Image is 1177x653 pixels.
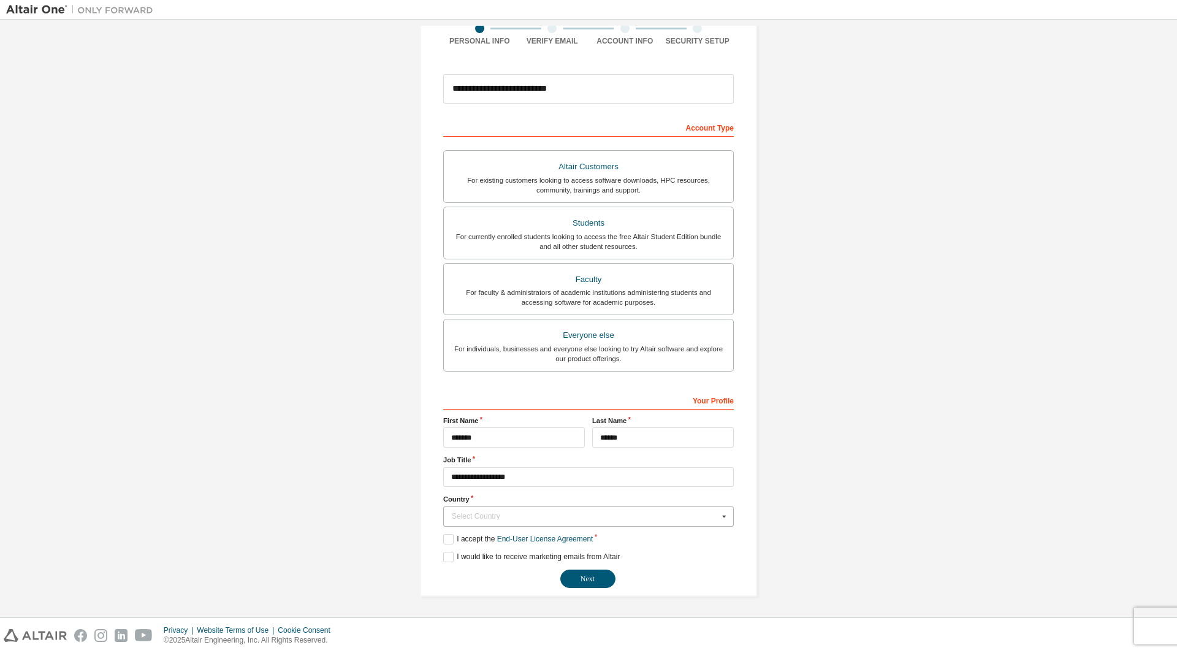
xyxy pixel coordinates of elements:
div: Account Info [588,36,661,46]
div: Select Country [452,513,718,520]
div: Students [451,215,726,232]
div: Personal Info [443,36,516,46]
div: Account Type [443,117,734,137]
div: Security Setup [661,36,734,46]
label: Last Name [592,416,734,426]
img: facebook.svg [74,629,87,642]
label: Job Title [443,455,734,465]
div: Everyone else [451,327,726,344]
div: Cookie Consent [278,625,337,635]
div: For existing customers looking to access software downloads, HPC resources, community, trainings ... [451,175,726,195]
label: First Name [443,416,585,426]
div: Privacy [164,625,197,635]
img: altair_logo.svg [4,629,67,642]
label: I would like to receive marketing emails from Altair [443,552,620,562]
p: © 2025 Altair Engineering, Inc. All Rights Reserved. [164,635,338,646]
label: Country [443,494,734,504]
img: youtube.svg [135,629,153,642]
label: I accept the [443,534,593,544]
div: Verify Email [516,36,589,46]
div: Your Profile [443,390,734,410]
img: Altair One [6,4,159,16]
div: Website Terms of Use [197,625,278,635]
div: Faculty [451,271,726,288]
div: For individuals, businesses and everyone else looking to try Altair software and explore our prod... [451,344,726,364]
div: Altair Customers [451,158,726,175]
div: For currently enrolled students looking to access the free Altair Student Edition bundle and all ... [451,232,726,251]
a: End-User License Agreement [497,535,593,543]
button: Next [560,570,615,588]
div: For faculty & administrators of academic institutions administering students and accessing softwa... [451,288,726,307]
img: linkedin.svg [115,629,128,642]
img: instagram.svg [94,629,107,642]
